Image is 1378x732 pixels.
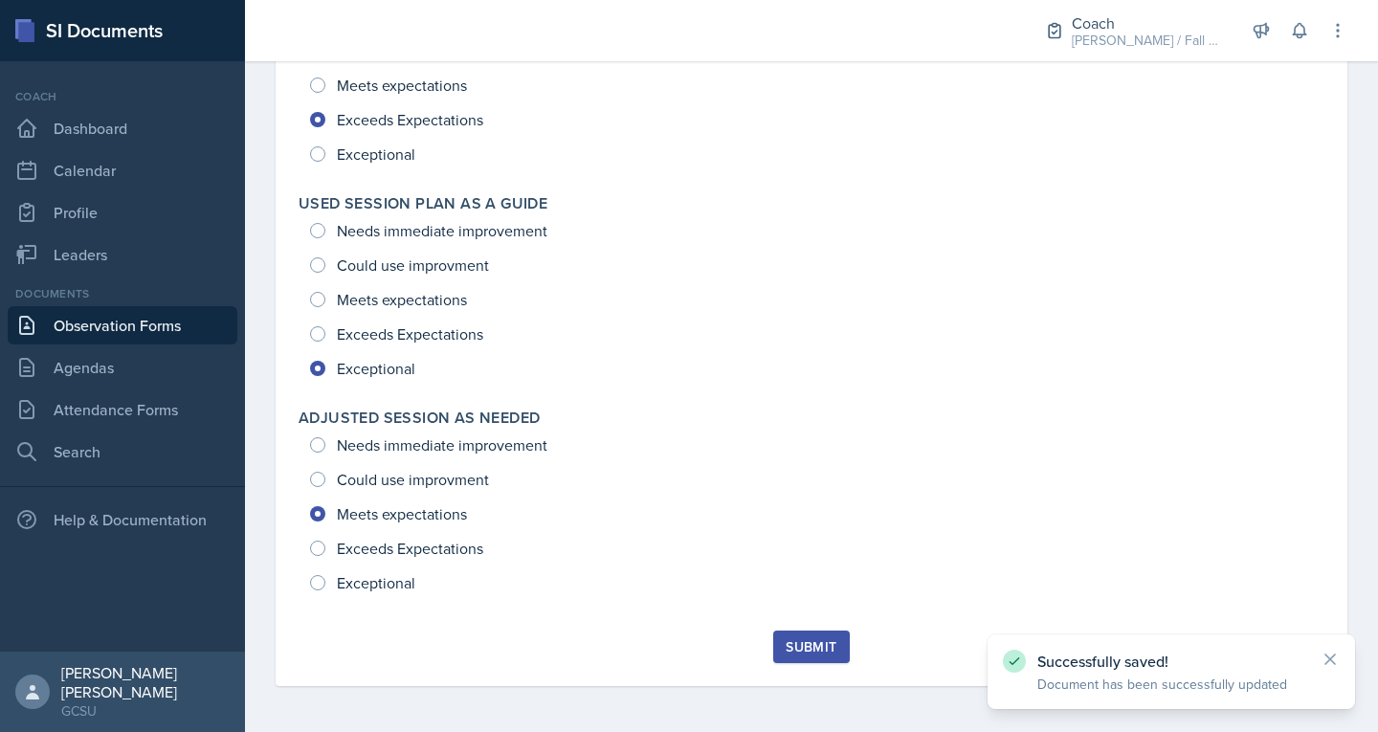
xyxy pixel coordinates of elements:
[1072,31,1225,51] div: [PERSON_NAME] / Fall 2025
[61,663,230,701] div: [PERSON_NAME] [PERSON_NAME]
[8,348,237,387] a: Agendas
[8,151,237,189] a: Calendar
[8,235,237,274] a: Leaders
[786,639,836,654] div: Submit
[8,285,237,302] div: Documents
[8,88,237,105] div: Coach
[1037,652,1305,671] p: Successfully saved!
[8,109,237,147] a: Dashboard
[61,701,230,721] div: GCSU
[8,306,237,344] a: Observation Forms
[1037,675,1305,694] p: Document has been successfully updated
[1072,11,1225,34] div: Coach
[299,409,540,428] label: Adjusted Session As Needed
[8,193,237,232] a: Profile
[8,390,237,429] a: Attendance Forms
[8,500,237,539] div: Help & Documentation
[773,631,849,663] button: Submit
[299,194,547,213] label: Used Session Plan As A Guide
[8,433,237,471] a: Search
